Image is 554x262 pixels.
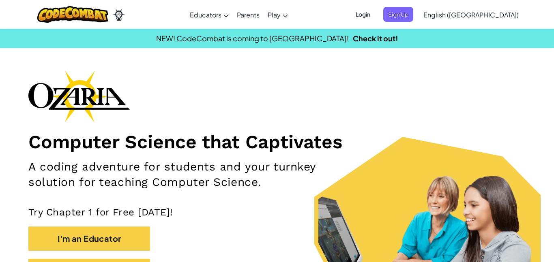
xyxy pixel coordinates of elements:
a: English ([GEOGRAPHIC_DATA]) [419,4,523,26]
h1: Computer Science that Captivates [28,130,526,153]
button: Sign Up [383,7,413,22]
button: I'm an Educator [28,226,150,251]
a: Play [264,4,292,26]
button: Login [351,7,375,22]
a: Check it out! [353,34,398,43]
span: Educators [190,11,221,19]
h2: A coding adventure for students and your turnkey solution for teaching Computer Science. [28,159,361,190]
a: Parents [233,4,264,26]
span: English ([GEOGRAPHIC_DATA]) [423,11,519,19]
img: CodeCombat logo [37,6,108,23]
img: Ozaria branding logo [28,70,130,122]
a: Educators [186,4,233,26]
span: Play [268,11,281,19]
img: Ozaria [112,9,125,21]
span: NEW! CodeCombat is coming to [GEOGRAPHIC_DATA]! [156,34,349,43]
p: Try Chapter 1 for Free [DATE]! [28,206,526,218]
